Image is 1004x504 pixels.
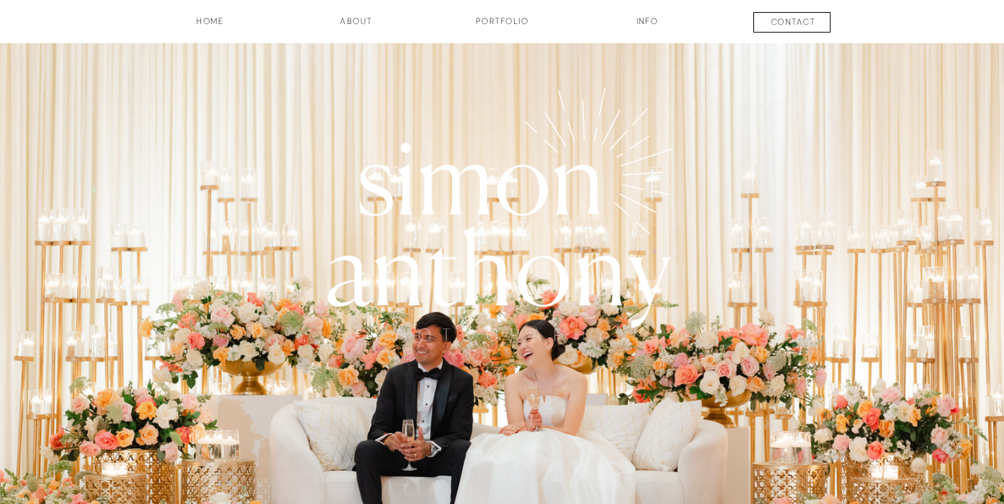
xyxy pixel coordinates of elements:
a: Portfolio [450,15,554,39]
a: contact [741,16,845,33]
a: HOME [158,15,263,39]
a: about [321,15,392,39]
a: INFO [612,15,683,39]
